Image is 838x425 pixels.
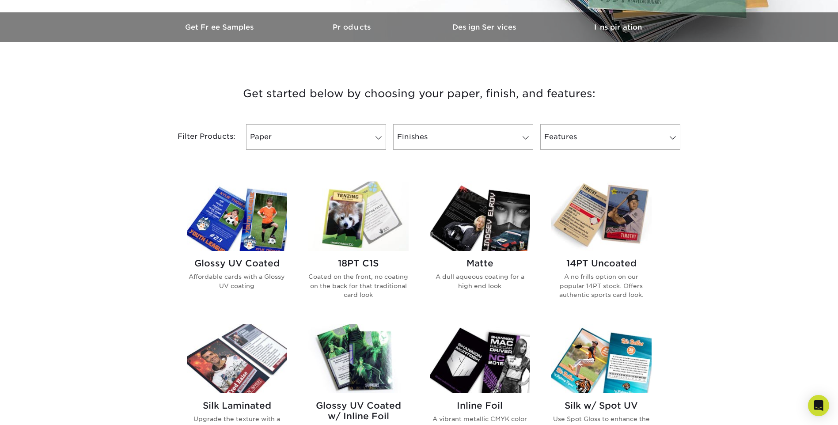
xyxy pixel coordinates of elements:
a: Finishes [393,124,533,150]
div: Open Intercom Messenger [808,395,829,416]
h2: Glossy UV Coated [187,258,287,269]
img: Silk w/ Spot UV Trading Cards [551,324,652,393]
h2: Inline Foil [430,400,530,411]
h3: Get started below by choosing your paper, finish, and features: [161,74,678,114]
h2: Glossy UV Coated w/ Inline Foil [308,400,409,421]
a: Products [287,12,419,42]
img: Inline Foil Trading Cards [430,324,530,393]
h2: Silk Laminated [187,400,287,411]
img: Silk Laminated Trading Cards [187,324,287,393]
img: Matte Trading Cards [430,182,530,251]
a: Features [540,124,680,150]
iframe: Google Customer Reviews [2,398,75,422]
a: Inspiration [552,12,684,42]
a: Paper [246,124,386,150]
img: 14PT Uncoated Trading Cards [551,182,652,251]
p: Affordable cards with a Glossy UV coating [187,272,287,290]
h3: Inspiration [552,23,684,31]
img: 18PT C1S Trading Cards [308,182,409,251]
h2: 18PT C1S [308,258,409,269]
a: Get Free Samples [154,12,287,42]
p: Coated on the front, no coating on the back for that traditional card look [308,272,409,299]
a: 14PT Uncoated Trading Cards 14PT Uncoated A no frills option on our popular 14PT stock. Offers au... [551,182,652,313]
a: Design Services [419,12,552,42]
a: Glossy UV Coated Trading Cards Glossy UV Coated Affordable cards with a Glossy UV coating [187,182,287,313]
p: A no frills option on our popular 14PT stock. Offers authentic sports card look. [551,272,652,299]
h2: Silk w/ Spot UV [551,400,652,411]
h3: Get Free Samples [154,23,287,31]
img: Glossy UV Coated Trading Cards [187,182,287,251]
h2: 14PT Uncoated [551,258,652,269]
h2: Matte [430,258,530,269]
div: Filter Products: [154,124,243,150]
a: Matte Trading Cards Matte A dull aqueous coating for a high end look [430,182,530,313]
p: A dull aqueous coating for a high end look [430,272,530,290]
h3: Products [287,23,419,31]
img: Glossy UV Coated w/ Inline Foil Trading Cards [308,324,409,393]
h3: Design Services [419,23,552,31]
a: 18PT C1S Trading Cards 18PT C1S Coated on the front, no coating on the back for that traditional ... [308,182,409,313]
